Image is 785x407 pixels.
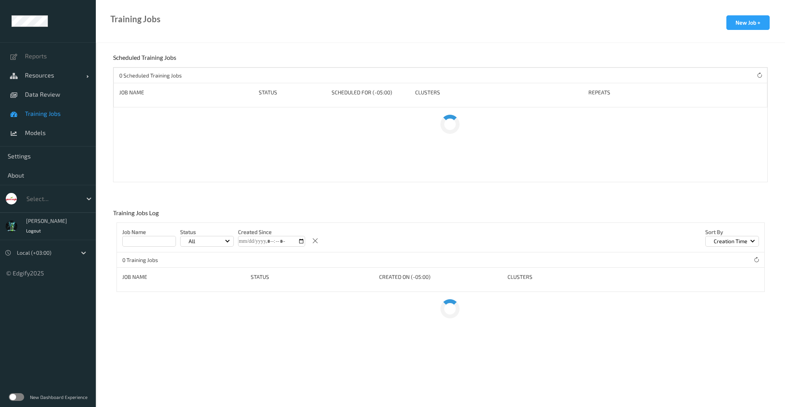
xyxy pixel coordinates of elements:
[119,89,253,96] div: Job Name
[238,228,305,236] p: Created Since
[186,237,198,245] p: All
[259,89,326,96] div: Status
[110,15,161,23] div: Training Jobs
[122,273,245,281] div: Job Name
[588,89,644,96] div: Repeats
[113,209,161,222] div: Training Jobs Log
[332,89,410,96] div: Scheduled for (-05:00)
[113,54,178,67] div: Scheduled Training Jobs
[415,89,583,96] div: Clusters
[119,72,182,79] p: 0 Scheduled Training Jobs
[726,15,770,30] button: New Job +
[379,273,502,281] div: Created On (-05:00)
[251,273,374,281] div: status
[122,228,176,236] p: Job Name
[180,228,234,236] p: Status
[705,228,759,236] p: Sort by
[507,273,631,281] div: clusters
[711,237,750,245] p: Creation Time
[122,256,180,264] p: 0 Training Jobs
